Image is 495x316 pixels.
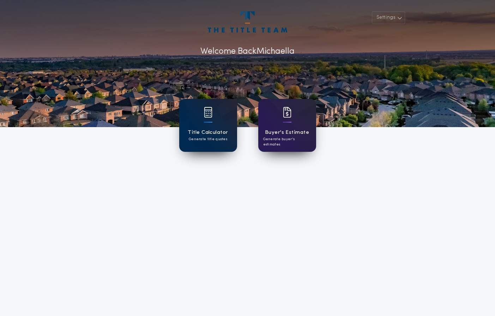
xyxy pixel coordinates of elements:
[265,129,309,137] h1: Buyer's Estimate
[208,11,287,32] img: account-logo
[372,11,405,24] button: Settings
[188,129,228,137] h1: Title Calculator
[189,137,227,142] p: Generate title quotes
[283,107,291,118] img: card icon
[200,45,295,58] p: Welcome Back Michaella
[179,99,237,152] a: card iconTitle CalculatorGenerate title quotes
[263,137,311,147] p: Generate buyer's estimates
[204,107,212,118] img: card icon
[258,99,316,152] a: card iconBuyer's EstimateGenerate buyer's estimates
